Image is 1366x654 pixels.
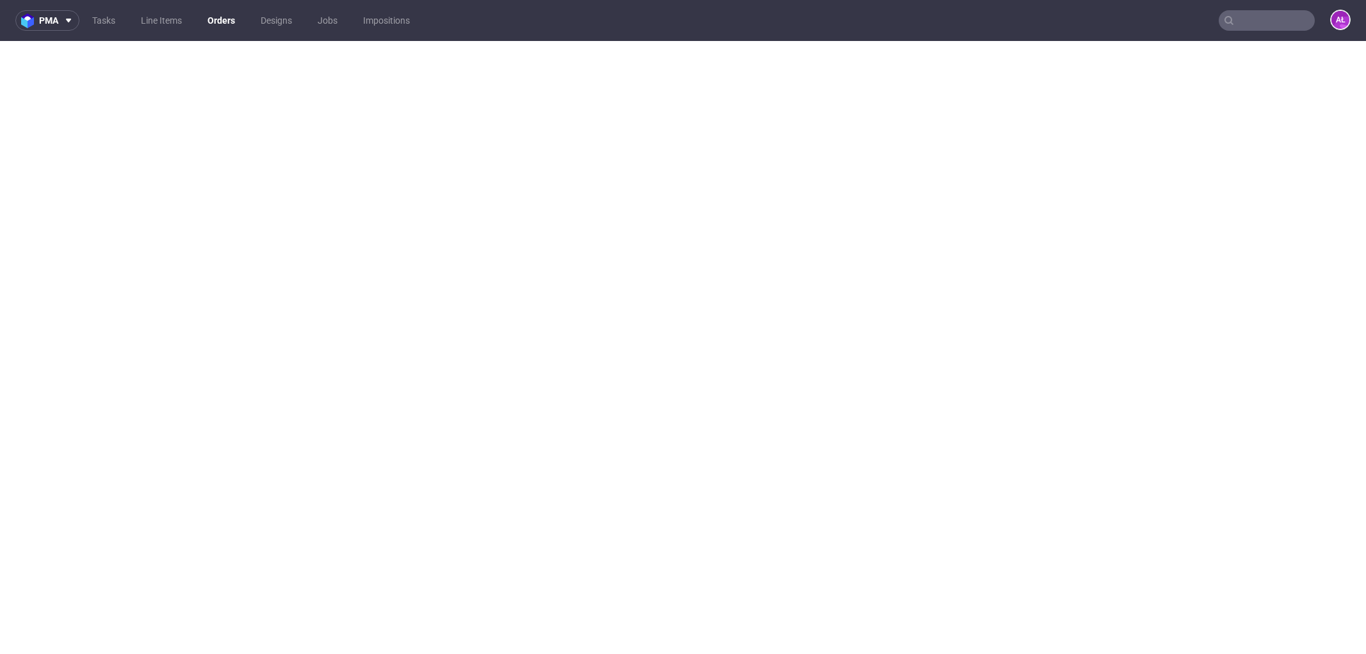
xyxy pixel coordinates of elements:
span: pma [39,16,58,25]
a: Jobs [310,10,345,31]
img: logo [21,13,39,28]
a: Designs [253,10,300,31]
a: Tasks [85,10,123,31]
a: Impositions [355,10,418,31]
a: Orders [200,10,243,31]
button: pma [15,10,79,31]
figcaption: AŁ [1331,11,1349,29]
a: Line Items [133,10,190,31]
